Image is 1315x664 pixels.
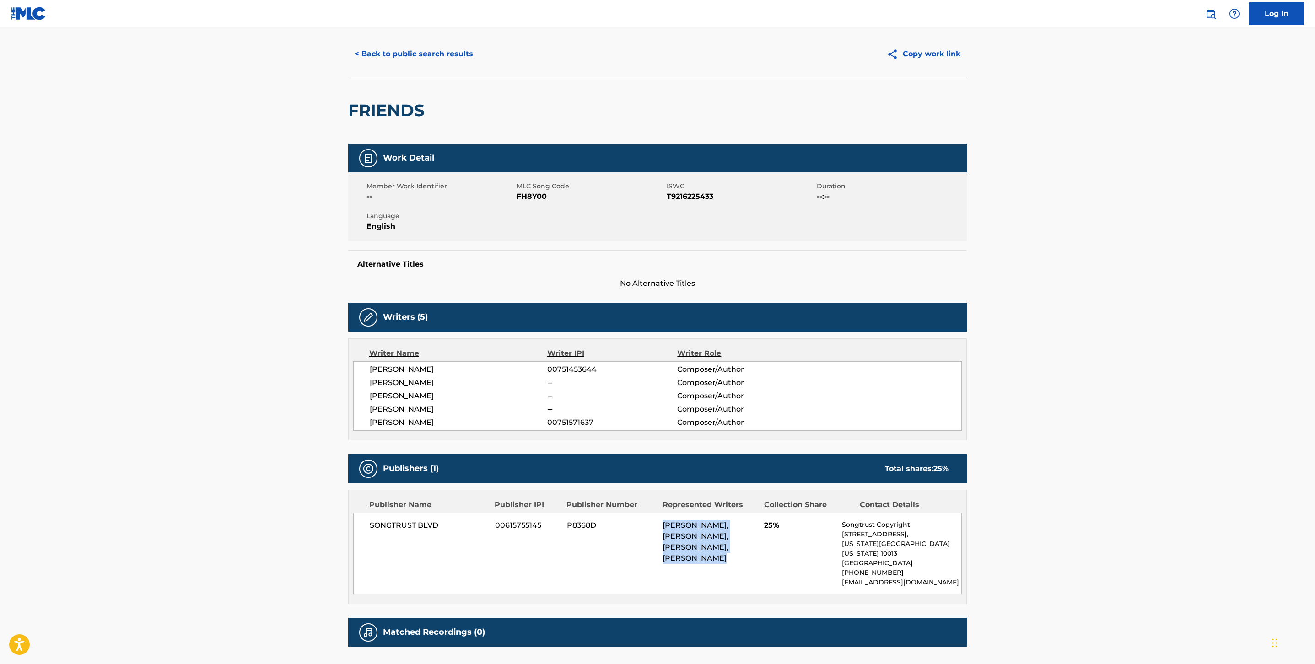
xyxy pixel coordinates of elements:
[366,211,514,221] span: Language
[880,43,967,65] button: Copy work link
[887,48,903,60] img: Copy work link
[842,520,961,530] p: Songtrust Copyright
[495,520,560,531] span: 00615755145
[383,312,428,322] h5: Writers (5)
[370,377,547,388] span: [PERSON_NAME]
[842,539,961,558] p: [US_STATE][GEOGRAPHIC_DATA][US_STATE] 10013
[370,391,547,402] span: [PERSON_NAME]
[348,100,429,121] h2: FRIENDS
[1229,8,1240,19] img: help
[677,348,796,359] div: Writer Role
[348,278,967,289] span: No Alternative Titles
[677,364,796,375] span: Composer/Author
[383,463,439,474] h5: Publishers (1)
[663,499,757,510] div: Represented Writers
[366,182,514,191] span: Member Work Identifier
[348,43,480,65] button: < Back to public search results
[383,153,434,163] h5: Work Detail
[1225,5,1244,23] div: Help
[1272,629,1277,657] div: Drag
[363,312,374,323] img: Writers
[1249,2,1304,25] a: Log In
[369,499,488,510] div: Publisher Name
[383,627,485,637] h5: Matched Recordings (0)
[1205,8,1216,19] img: search
[357,260,958,269] h5: Alternative Titles
[370,404,547,415] span: [PERSON_NAME]
[370,417,547,428] span: [PERSON_NAME]
[764,520,835,531] span: 25%
[817,182,965,191] span: Duration
[677,391,796,402] span: Composer/Author
[517,182,664,191] span: MLC Song Code
[370,364,547,375] span: [PERSON_NAME]
[860,499,949,510] div: Contact Details
[369,348,547,359] div: Writer Name
[363,463,374,474] img: Publishers
[547,404,677,415] span: --
[547,348,678,359] div: Writer IPI
[677,417,796,428] span: Composer/Author
[667,182,814,191] span: ISWC
[547,391,677,402] span: --
[517,191,664,202] span: FH8Y00
[366,191,514,202] span: --
[370,520,488,531] span: SONGTRUST BLVD
[366,221,514,232] span: English
[566,499,655,510] div: Publisher Number
[677,377,796,388] span: Composer/Author
[495,499,560,510] div: Publisher IPI
[11,7,46,20] img: MLC Logo
[547,364,677,375] span: 00751453644
[842,530,961,539] p: [STREET_ADDRESS],
[547,377,677,388] span: --
[933,464,949,473] span: 25 %
[663,521,728,562] span: [PERSON_NAME], [PERSON_NAME], [PERSON_NAME], [PERSON_NAME]
[842,568,961,578] p: [PHONE_NUMBER]
[567,520,656,531] span: P8368D
[363,153,374,164] img: Work Detail
[842,558,961,568] p: [GEOGRAPHIC_DATA]
[677,404,796,415] span: Composer/Author
[764,499,853,510] div: Collection Share
[885,463,949,474] div: Total shares:
[1202,5,1220,23] a: Public Search
[547,417,677,428] span: 00751571637
[817,191,965,202] span: --:--
[667,191,814,202] span: T9216225433
[363,627,374,638] img: Matched Recordings
[1269,620,1315,664] iframe: Chat Widget
[842,578,961,587] p: [EMAIL_ADDRESS][DOMAIN_NAME]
